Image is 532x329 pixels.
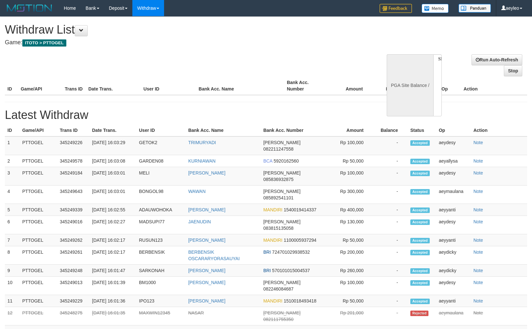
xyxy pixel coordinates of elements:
[263,219,301,224] span: [PERSON_NAME]
[333,246,373,265] td: Rp 200,000
[20,155,57,167] td: PTTOGEL
[20,277,57,295] td: PTTOGEL
[20,124,57,136] th: Game/API
[373,124,408,136] th: Balance
[436,246,471,265] td: aeydicky
[5,307,20,325] td: 12
[137,234,186,246] td: RUSUN123
[5,216,20,234] td: 6
[20,295,57,307] td: PTTOGEL
[410,238,430,243] span: Accepted
[20,246,57,265] td: PTTOGEL
[333,124,373,136] th: Amount
[373,136,408,155] td: -
[57,136,90,155] td: 345249226
[5,295,20,307] td: 11
[436,136,471,155] td: aeydesy
[410,250,430,255] span: Accepted
[137,277,186,295] td: BM1000
[373,307,408,325] td: -
[436,204,471,216] td: aeyyanti
[137,136,186,155] td: GETOK2
[137,186,186,204] td: BONGOL98
[473,268,483,273] a: Note
[422,4,449,13] img: Button%20Memo.svg
[5,77,18,95] th: ID
[57,186,90,204] td: 345249643
[263,177,294,182] span: 085836932875
[373,246,408,265] td: -
[137,167,186,186] td: MELI
[373,234,408,246] td: -
[137,155,186,167] td: GARDEN08
[188,158,216,164] a: KURNIAWAN
[5,136,20,155] td: 1
[5,109,527,122] h1: Latest Withdraw
[137,307,186,325] td: MAXWIN12345
[5,186,20,204] td: 4
[90,307,137,325] td: [DATE] 16:01:35
[137,216,186,234] td: MADSUPI77
[20,167,57,186] td: PTTOGEL
[373,167,408,186] td: -
[188,280,226,285] a: [PERSON_NAME]
[284,207,316,212] span: 1540019414337
[333,216,373,234] td: Rp 130,000
[410,299,430,304] span: Accepted
[188,249,240,261] a: BERBENSIK OSCARARYORASAUYAI
[333,277,373,295] td: Rp 100,000
[372,77,413,95] th: Balance
[90,216,137,234] td: [DATE] 16:02:27
[410,189,430,195] span: Accepted
[263,280,301,285] span: [PERSON_NAME]
[188,310,204,315] a: NASAR
[188,140,216,145] a: TRIMURYADI
[410,280,430,286] span: Accepted
[333,295,373,307] td: Rp 50,000
[284,238,316,243] span: 1100005937294
[263,146,294,152] span: 082211247558
[263,317,294,322] span: 082111755350
[333,265,373,277] td: Rp 260,000
[57,265,90,277] td: 345249248
[263,249,271,255] span: BRI
[333,204,373,216] td: Rp 400,000
[436,167,471,186] td: aeydesy
[410,171,430,176] span: Accepted
[186,124,261,136] th: Bank Acc. Name
[20,234,57,246] td: PTTOGEL
[263,195,294,200] span: 085892541101
[263,310,301,315] span: [PERSON_NAME]
[410,207,430,213] span: Accepted
[333,155,373,167] td: Rp 50,000
[473,249,483,255] a: Note
[471,54,522,65] a: Run Auto-Refresh
[272,268,310,273] span: 570101015004537
[5,234,20,246] td: 7
[188,238,226,243] a: [PERSON_NAME]
[188,298,226,303] a: [PERSON_NAME]
[272,249,310,255] span: 724701029938532
[86,77,141,95] th: Date Trans.
[436,155,471,167] td: aeyallysa
[137,246,186,265] td: BERBENSIK
[473,189,483,194] a: Note
[5,167,20,186] td: 3
[18,77,62,95] th: Game/API
[57,277,90,295] td: 345249013
[5,39,348,46] h4: Game:
[436,277,471,295] td: aeydesy
[57,155,90,167] td: 345249578
[373,265,408,277] td: -
[188,207,226,212] a: [PERSON_NAME]
[333,186,373,204] td: Rp 300,000
[20,186,57,204] td: PTTOGEL
[373,204,408,216] td: -
[263,286,294,292] span: 082246084687
[473,170,483,175] a: Note
[408,124,436,136] th: Status
[263,268,271,273] span: BRI
[263,189,301,194] span: [PERSON_NAME]
[57,307,90,325] td: 345248275
[137,295,186,307] td: IPO123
